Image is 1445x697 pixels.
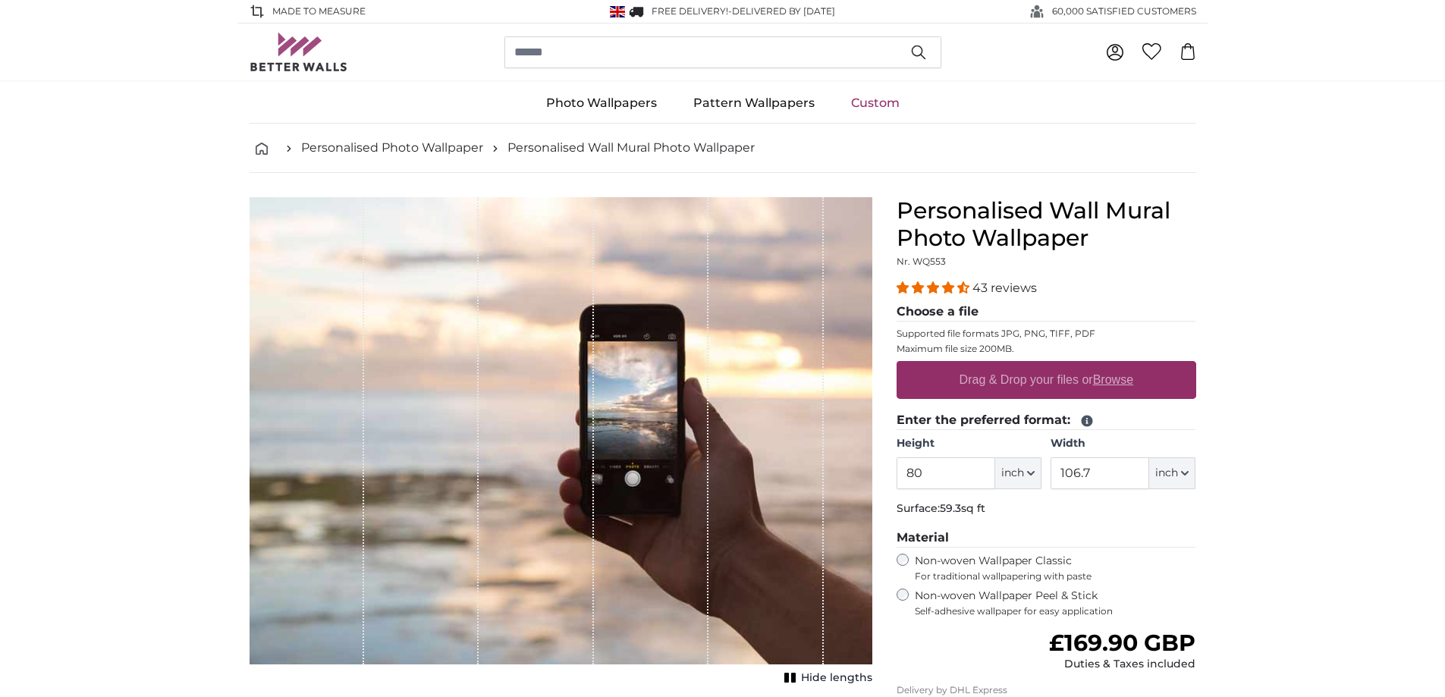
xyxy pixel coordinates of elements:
label: Non-woven Wallpaper Peel & Stick [915,589,1196,617]
label: Height [897,436,1041,451]
p: Surface: [897,501,1196,516]
span: 4.40 stars [897,281,972,295]
span: 60,000 SATISFIED CUSTOMERS [1052,5,1196,18]
img: United Kingdom [610,6,625,17]
a: Personalised Wall Mural Photo Wallpaper [507,139,755,157]
button: inch [1149,457,1195,489]
label: Width [1051,436,1195,451]
a: Pattern Wallpapers [675,83,833,123]
a: Photo Wallpapers [528,83,675,123]
a: Custom [833,83,918,123]
span: inch [1001,466,1024,481]
legend: Material [897,529,1196,548]
p: Delivery by DHL Express [897,684,1196,696]
button: Hide lengths [780,667,872,689]
span: Delivered by [DATE] [732,5,835,17]
nav: breadcrumbs [250,124,1196,173]
label: Non-woven Wallpaper Classic [915,554,1196,582]
legend: Enter the preferred format: [897,411,1196,430]
span: - [728,5,835,17]
span: Made to Measure [272,5,366,18]
div: 1 of 1 [250,197,872,689]
button: inch [995,457,1041,489]
h1: Personalised Wall Mural Photo Wallpaper [897,197,1196,252]
span: For traditional wallpapering with paste [915,570,1196,582]
p: Supported file formats JPG, PNG, TIFF, PDF [897,328,1196,340]
span: 59.3sq ft [940,501,985,515]
span: £169.90 GBP [1049,629,1195,657]
span: FREE delivery! [652,5,728,17]
div: Duties & Taxes included [1049,657,1195,672]
legend: Choose a file [897,303,1196,322]
span: Nr. WQ553 [897,256,946,267]
p: Maximum file size 200MB. [897,343,1196,355]
span: inch [1155,466,1178,481]
span: 43 reviews [972,281,1037,295]
span: Self-adhesive wallpaper for easy application [915,605,1196,617]
img: Betterwalls [250,33,348,71]
span: Hide lengths [801,670,872,686]
a: Personalised Photo Wallpaper [301,139,483,157]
